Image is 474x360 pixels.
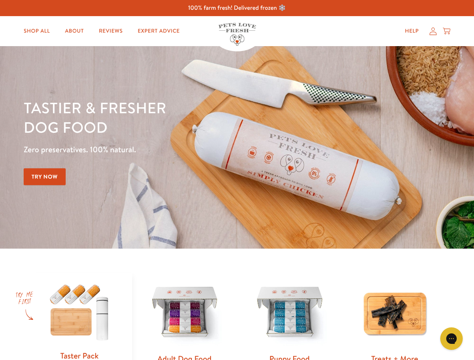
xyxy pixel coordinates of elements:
[218,23,256,46] img: Pets Love Fresh
[18,24,56,39] a: Shop All
[24,168,66,185] a: Try Now
[93,24,128,39] a: Reviews
[59,24,90,39] a: About
[24,143,308,156] p: Zero preservatives. 100% natural.
[24,98,308,137] h1: Tastier & fresher dog food
[399,24,425,39] a: Help
[436,325,466,352] iframe: Gorgias live chat messenger
[132,24,186,39] a: Expert Advice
